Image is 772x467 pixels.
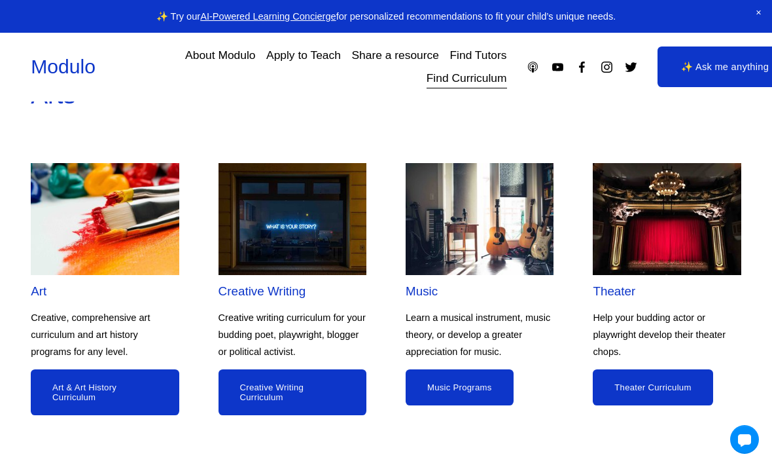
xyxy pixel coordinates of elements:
img: Creative Writing Curriculum [219,163,366,275]
a: Music Programs [406,369,514,405]
p: Creative writing curriculum for your budding poet, playwright, blogger or political activist. [219,309,366,361]
a: Theater Curriculum [593,369,712,405]
img: Theater Curriculum [593,163,741,275]
a: Facebook [575,60,589,74]
h2: Art [31,284,179,300]
a: Modulo [31,56,96,77]
a: Instagram [600,60,614,74]
h2: Music [406,284,553,300]
p: Creative, comprehensive art curriculum and art history programs for any level. [31,309,179,361]
a: Find Tutors [449,44,506,67]
a: Creative Writing Curriculum [219,369,366,415]
h2: Creative Writing [219,284,366,300]
a: Find Curriculum [427,67,507,90]
a: Art & Art History Curriculum [31,369,179,415]
p: Learn a musical instrument, music theory, or develop a greater appreciation for music. [406,309,553,361]
a: Share a resource [351,44,439,67]
a: Apple Podcasts [526,60,540,74]
h2: Theater [593,284,741,300]
img: Music Curriculum [406,163,553,275]
a: Apply to Teach [266,44,341,67]
a: AI-Powered Learning Concierge [200,11,336,22]
a: Twitter [624,60,638,74]
p: Help your budding actor or playwright develop their theater chops. [593,309,741,361]
img: Art Curriculum [31,163,179,275]
a: About Modulo [185,44,255,67]
a: YouTube [551,60,565,74]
